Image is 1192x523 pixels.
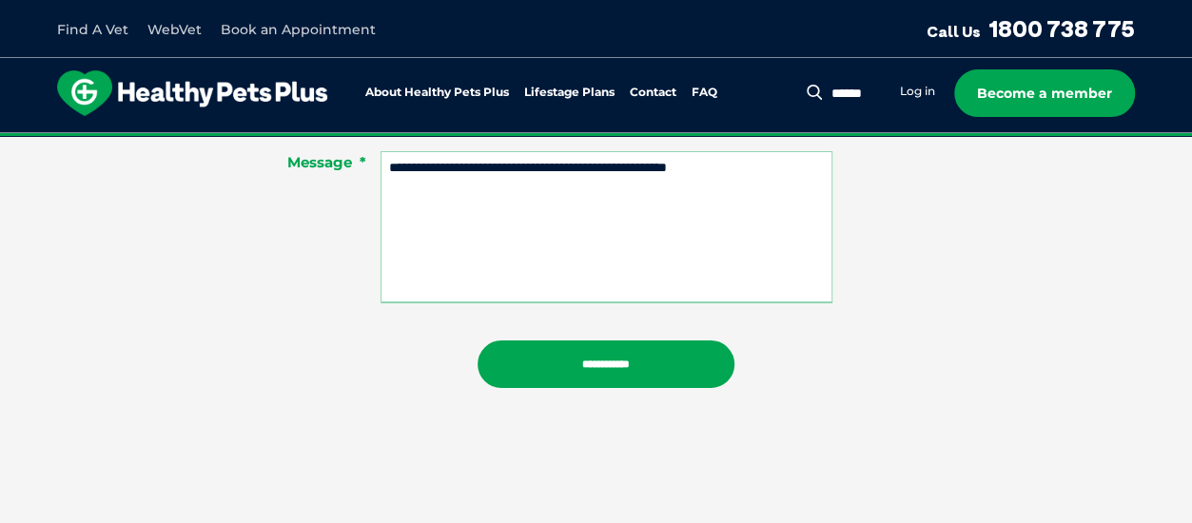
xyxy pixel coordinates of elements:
[365,87,509,99] a: About Healthy Pets Plus
[692,87,717,99] a: FAQ
[630,87,676,99] a: Contact
[524,87,615,99] a: Lifestage Plans
[57,21,128,38] a: Find A Vet
[221,21,376,38] a: Book an Appointment
[57,70,327,116] img: hpp-logo
[147,21,202,38] a: WebVet
[268,144,381,172] label: Message
[927,14,1135,43] a: Call Us1800 738 775
[803,83,827,102] button: Search
[954,69,1135,117] a: Become a member
[900,84,935,99] a: Log in
[927,22,981,41] span: Call Us
[241,133,951,150] span: Proactive, preventative wellness program designed to keep your pet healthier and happier for longer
